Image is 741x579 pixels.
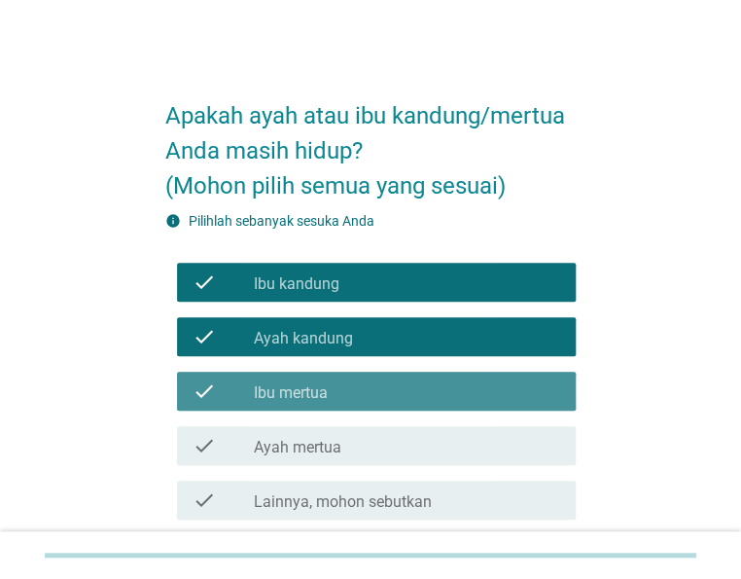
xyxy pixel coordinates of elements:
i: check [193,271,216,294]
i: check [193,325,216,348]
label: Lainnya, mohon sebutkan [254,492,432,512]
i: info [165,213,181,229]
i: check [193,489,216,512]
i: check [193,380,216,403]
label: Ayah mertua [254,438,341,457]
i: check [193,434,216,457]
label: Ibu mertua [254,383,328,403]
label: Pilihlah sebanyak sesuka Anda [189,213,374,229]
label: Ibu kandung [254,274,339,294]
label: Ayah kandung [254,329,353,348]
h2: Apakah ayah atau ibu kandung/mertua Anda masih hidup? (Mohon pilih semua yang sesuai) [165,79,577,203]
